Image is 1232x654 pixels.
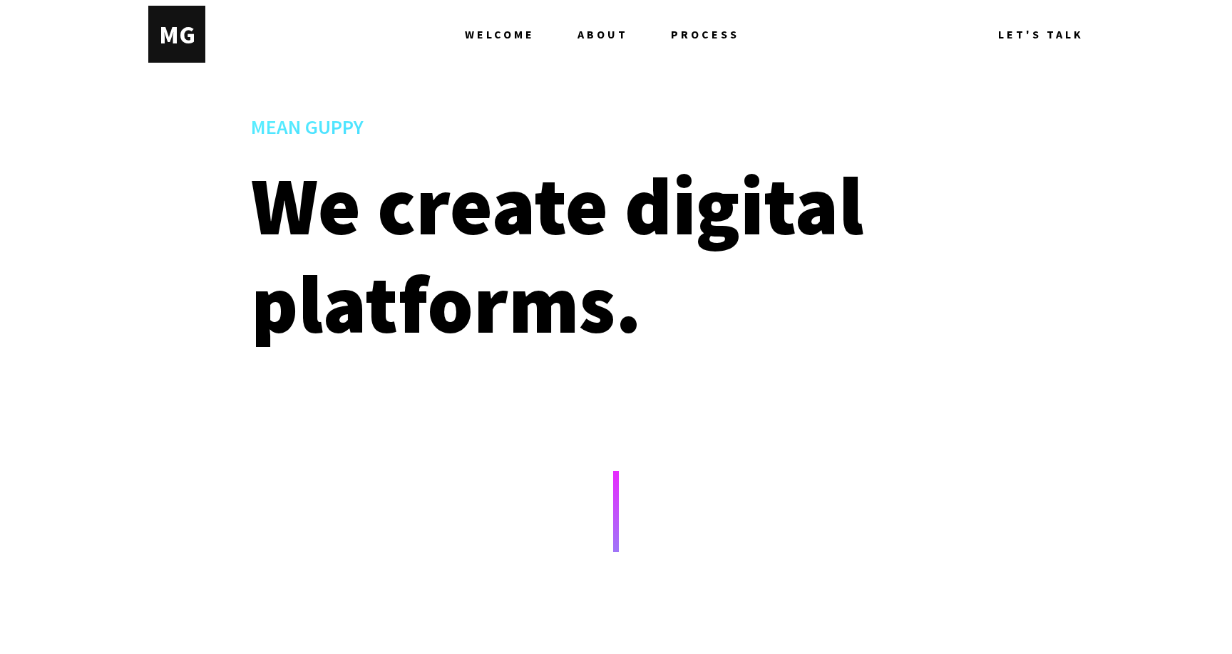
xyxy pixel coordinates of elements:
[577,6,628,63] span: ABOUT
[465,6,535,63] span: WELCOME
[671,6,739,63] a: PROCESS
[998,6,1084,63] a: LET'S TALK
[251,114,981,157] h1: MEAN GUPPY
[577,6,671,63] a: ABOUT
[465,6,577,63] a: WELCOME
[159,19,194,51] div: M G
[251,157,981,353] h2: We create digital platforms.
